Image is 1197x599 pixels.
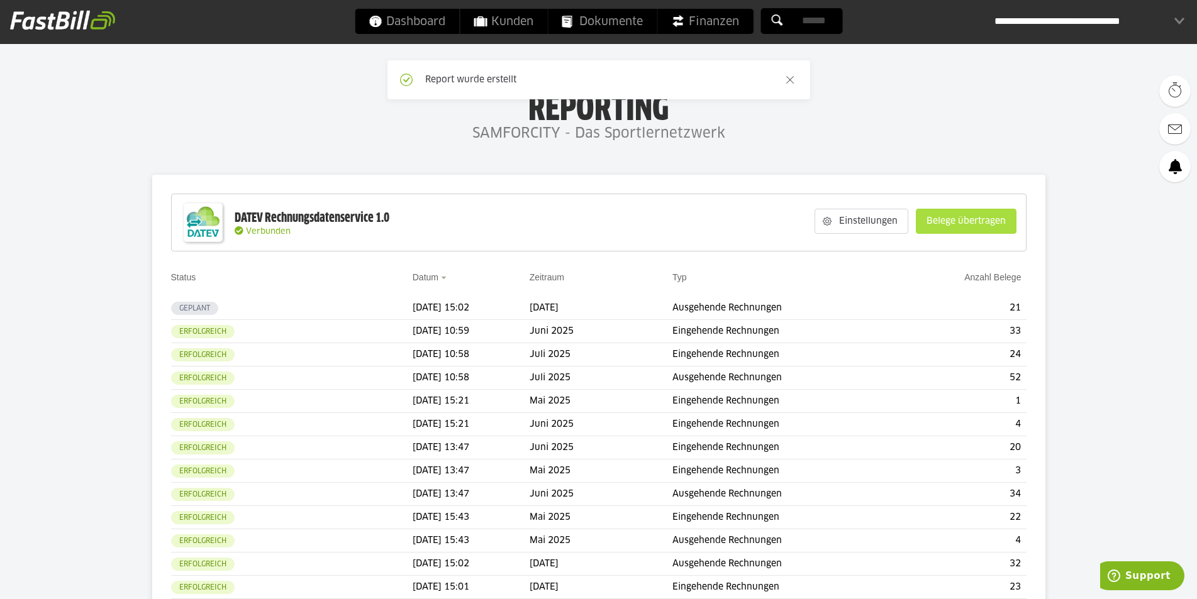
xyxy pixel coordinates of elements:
[171,395,235,408] sl-badge: Erfolgreich
[171,272,196,282] a: Status
[413,320,530,343] td: [DATE] 10:59
[171,325,235,338] sl-badge: Erfolgreich
[235,210,389,226] div: DATEV Rechnungsdatenservice 1.0
[672,343,898,366] td: Eingehende Rechnungen
[672,320,898,343] td: Eingehende Rechnungen
[672,529,898,552] td: Ausgehende Rechnungen
[672,552,898,576] td: Ausgehende Rechnungen
[815,209,908,234] sl-button: Einstellungen
[178,197,228,248] img: DATEV-Datenservice Logo
[530,320,672,343] td: Juni 2025
[898,413,1026,436] td: 4
[369,9,445,34] span: Dashboard
[672,366,898,390] td: Ausgehende Rechnungen
[441,277,449,279] img: sort_desc.gif
[530,506,672,529] td: Mai 2025
[171,348,235,361] sl-badge: Erfolgreich
[672,297,898,320] td: Ausgehende Rechnungen
[672,459,898,483] td: Eingehende Rechnungen
[413,529,530,552] td: [DATE] 15:43
[413,459,530,483] td: [DATE] 13:47
[530,459,672,483] td: Mai 2025
[898,320,1026,343] td: 33
[672,390,898,413] td: Eingehende Rechnungen
[171,302,218,315] sl-badge: Geplant
[657,9,753,34] a: Finanzen
[413,366,530,390] td: [DATE] 10:58
[171,371,235,385] sl-badge: Erfolgreich
[171,534,235,547] sl-badge: Erfolgreich
[898,343,1026,366] td: 24
[898,436,1026,459] td: 20
[413,390,530,413] td: [DATE] 15:21
[460,9,547,34] a: Kunden
[171,511,235,524] sl-badge: Erfolgreich
[413,297,530,320] td: [DATE] 15:02
[530,272,564,282] a: Zeitraum
[10,10,115,30] img: fastbill_logo_white.png
[671,9,739,34] span: Finanzen
[413,552,530,576] td: [DATE] 15:02
[898,459,1026,483] td: 3
[413,343,530,366] td: [DATE] 10:58
[246,228,291,236] span: Verbunden
[171,441,235,454] sl-badge: Erfolgreich
[530,366,672,390] td: Juli 2025
[672,413,898,436] td: Eingehende Rechnungen
[898,529,1026,552] td: 4
[672,576,898,599] td: Eingehende Rechnungen
[171,581,235,594] sl-badge: Erfolgreich
[898,366,1026,390] td: 52
[964,272,1021,282] a: Anzahl Belege
[171,558,235,571] sl-badge: Erfolgreich
[898,390,1026,413] td: 1
[672,436,898,459] td: Eingehende Rechnungen
[413,436,530,459] td: [DATE] 13:47
[1100,561,1184,593] iframe: Öffnet ein Widget, in dem Sie weitere Informationen finden
[530,413,672,436] td: Juni 2025
[530,343,672,366] td: Juli 2025
[672,506,898,529] td: Eingehende Rechnungen
[898,506,1026,529] td: 22
[413,413,530,436] td: [DATE] 15:21
[672,272,687,282] a: Typ
[413,576,530,599] td: [DATE] 15:01
[530,436,672,459] td: Juni 2025
[413,506,530,529] td: [DATE] 15:43
[530,483,672,506] td: Juni 2025
[530,390,672,413] td: Mai 2025
[530,297,672,320] td: [DATE]
[916,209,1016,234] sl-button: Belege übertragen
[355,9,459,34] a: Dashboard
[898,576,1026,599] td: 23
[413,483,530,506] td: [DATE] 13:47
[530,529,672,552] td: Mai 2025
[171,464,235,478] sl-badge: Erfolgreich
[474,9,533,34] span: Kunden
[530,552,672,576] td: [DATE]
[898,483,1026,506] td: 34
[171,418,235,431] sl-badge: Erfolgreich
[413,272,438,282] a: Datum
[548,9,657,34] a: Dokumente
[530,576,672,599] td: [DATE]
[171,488,235,501] sl-badge: Erfolgreich
[898,552,1026,576] td: 32
[562,9,643,34] span: Dokumente
[898,297,1026,320] td: 21
[672,483,898,506] td: Ausgehende Rechnungen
